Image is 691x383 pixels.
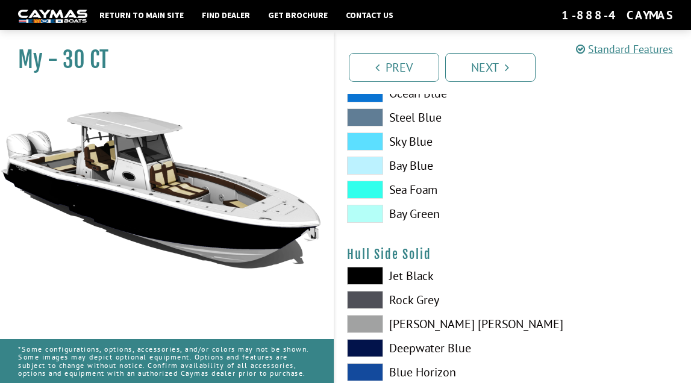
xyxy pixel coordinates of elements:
a: Return to main site [93,7,190,23]
h1: My - 30 CT [18,46,304,73]
label: Sea Foam [347,181,501,199]
label: Rock Grey [347,291,501,309]
label: Sky Blue [347,132,501,151]
label: Bay Green [347,205,501,223]
a: Get Brochure [262,7,334,23]
img: white-logo-c9c8dbefe5ff5ceceb0f0178aa75bf4bb51f6bca0971e226c86eb53dfe498488.png [18,10,87,22]
h4: Hull Side Solid [347,247,680,262]
a: Contact Us [340,7,399,23]
div: 1-888-4CAYMAS [561,7,673,23]
label: Steel Blue [347,108,501,126]
label: [PERSON_NAME] [PERSON_NAME] [347,315,501,333]
a: Find Dealer [196,7,256,23]
label: Blue Horizon [347,363,501,381]
a: Standard Features [576,42,673,56]
label: Deepwater Blue [347,339,501,357]
p: *Some configurations, options, accessories, and/or colors may not be shown. Some images may depic... [18,339,316,383]
a: Prev [349,53,439,82]
label: Bay Blue [347,157,501,175]
label: Jet Black [347,267,501,285]
a: Next [445,53,536,82]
